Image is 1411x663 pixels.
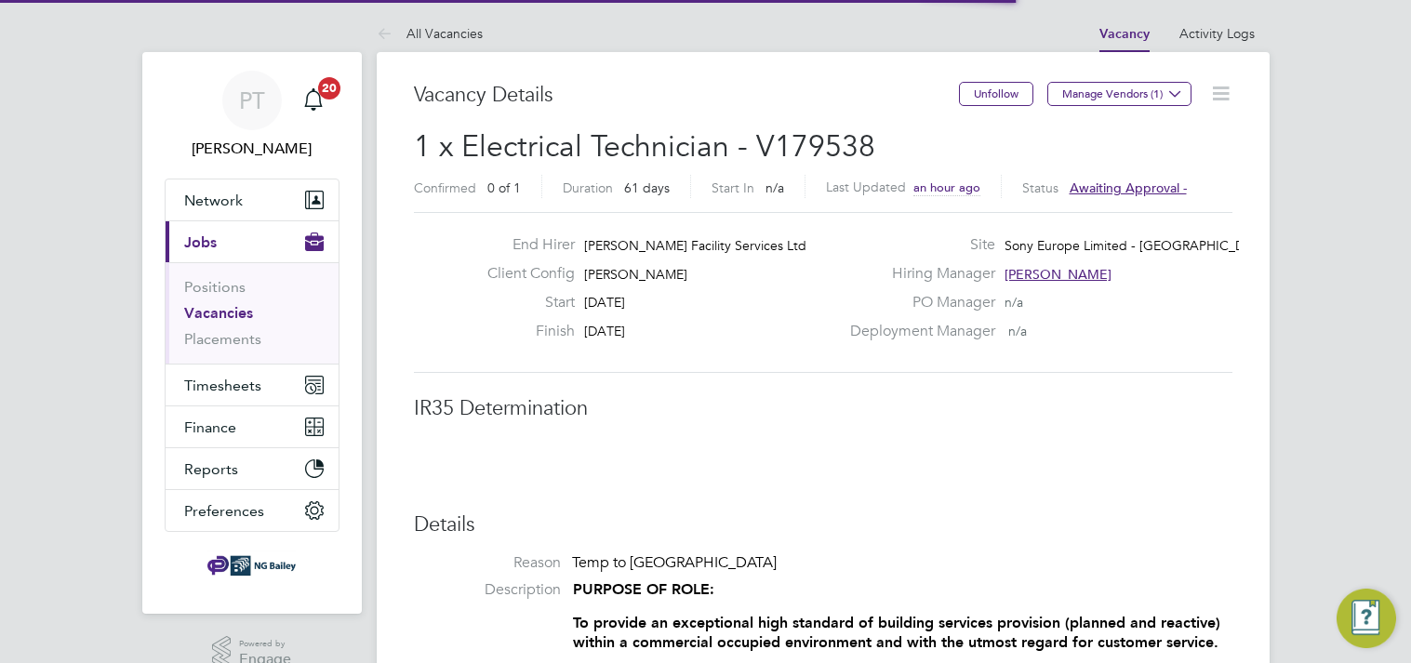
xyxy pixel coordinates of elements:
[1070,179,1187,196] span: Awaiting approval -
[584,237,806,254] span: [PERSON_NAME] Facility Services Ltd
[165,550,339,580] a: Go to home page
[184,502,264,520] span: Preferences
[487,179,521,196] span: 0 of 1
[165,71,339,160] a: PT[PERSON_NAME]
[624,179,670,196] span: 61 days
[414,395,1232,422] h3: IR35 Determination
[184,377,261,394] span: Timesheets
[239,636,291,652] span: Powered by
[166,262,339,364] div: Jobs
[166,490,339,531] button: Preferences
[712,179,754,196] label: Start In
[573,614,1220,651] strong: To provide an exceptional high standard of building services provision (planned and reactive) wit...
[184,192,243,209] span: Network
[473,235,575,255] label: End Hirer
[584,294,625,311] span: [DATE]
[414,82,959,109] h3: Vacancy Details
[839,322,995,341] label: Deployment Manager
[414,553,561,573] label: Reason
[1005,266,1111,283] span: [PERSON_NAME]
[1099,26,1150,42] a: Vacancy
[166,179,339,220] button: Network
[1337,589,1396,648] button: Engage Resource Center
[1179,25,1255,42] a: Activity Logs
[239,88,265,113] span: PT
[166,448,339,489] button: Reports
[166,221,339,262] button: Jobs
[572,553,777,572] span: Temp to [GEOGRAPHIC_DATA]
[184,304,253,322] a: Vacancies
[207,550,295,580] img: ngbailey-logo-retina.png
[826,179,906,195] label: Last Updated
[166,406,339,447] button: Finance
[295,71,332,130] a: 20
[318,77,340,99] span: 20
[839,264,995,284] label: Hiring Manager
[184,330,261,348] a: Placements
[473,322,575,341] label: Finish
[184,278,246,296] a: Positions
[1005,237,1273,254] span: Sony Europe Limited - [GEOGRAPHIC_DATA]
[1047,82,1191,106] button: Manage Vendors (1)
[184,418,236,436] span: Finance
[573,580,714,598] strong: PURPOSE OF ROLE:
[142,52,362,614] nav: Main navigation
[1005,294,1023,311] span: n/a
[839,293,995,312] label: PO Manager
[839,235,995,255] label: Site
[414,179,476,196] label: Confirmed
[584,266,687,283] span: [PERSON_NAME]
[166,365,339,405] button: Timesheets
[913,179,980,195] span: an hour ago
[1008,323,1027,339] span: n/a
[765,179,784,196] span: n/a
[1022,179,1058,196] label: Status
[184,460,238,478] span: Reports
[563,179,613,196] label: Duration
[959,82,1033,106] button: Unfollow
[377,25,483,42] a: All Vacancies
[414,128,875,165] span: 1 x Electrical Technician - V179538
[584,323,625,339] span: [DATE]
[414,511,1232,538] h3: Details
[473,293,575,312] label: Start
[473,264,575,284] label: Client Config
[165,138,339,160] span: Paul Thomas
[184,233,217,251] span: Jobs
[414,580,561,600] label: Description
